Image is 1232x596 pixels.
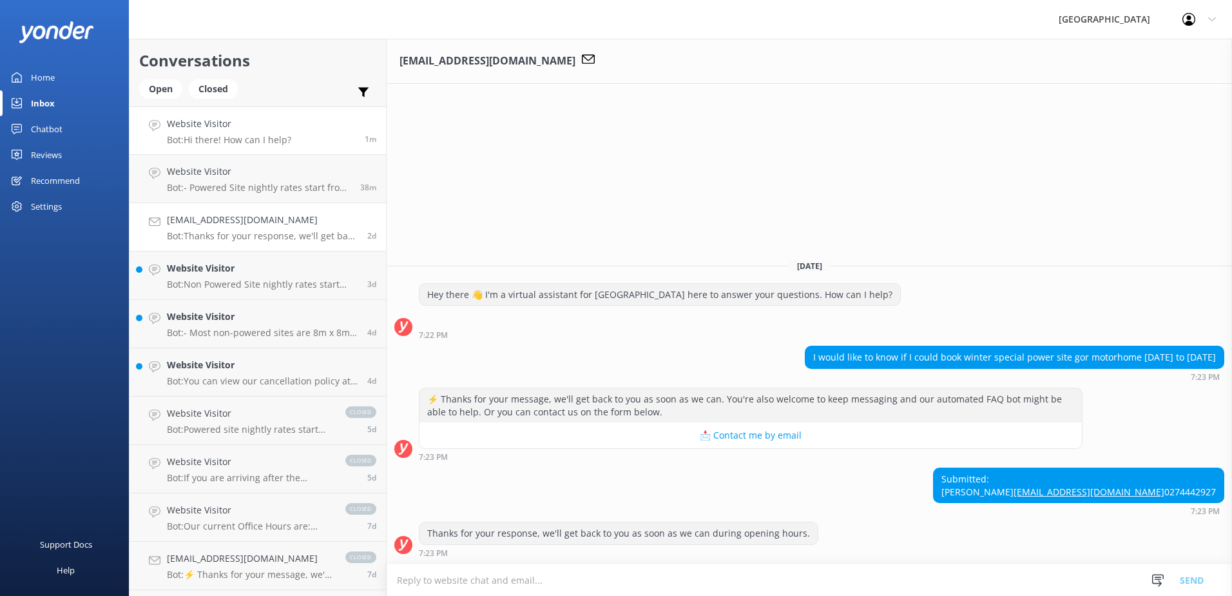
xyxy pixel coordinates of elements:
a: [EMAIL_ADDRESS][DOMAIN_NAME]Bot:⚡ Thanks for your message, we'll get back to you as soon as we ca... [130,542,386,590]
div: Settings [31,194,62,219]
span: closed [345,455,376,466]
span: 07:23pm 12-Aug-2025 (UTC +12:00) Pacific/Auckland [367,230,376,241]
img: yonder-white-logo.png [19,21,93,43]
div: Support Docs [40,531,92,557]
a: [EMAIL_ADDRESS][DOMAIN_NAME] [1014,486,1164,498]
p: Bot: If you are arriving after the reception office closes at 6pm [DATE], please give us a call s... [167,472,332,484]
span: 03:26pm 11-Aug-2025 (UTC +12:00) Pacific/Auckland [367,327,376,338]
span: 11:57am 12-Aug-2025 (UTC +12:00) Pacific/Auckland [367,279,376,290]
span: 09:06am 10-Aug-2025 (UTC +12:00) Pacific/Auckland [367,424,376,435]
div: 07:23pm 12-Aug-2025 (UTC +12:00) Pacific/Auckland [419,548,818,557]
p: Bot: - Powered Site nightly rates start from NZ$25.00 for an adult and children $10 per night. - ... [167,182,351,194]
h4: Website Visitor [167,164,351,179]
span: 09:29pm 07-Aug-2025 (UTC +12:00) Pacific/Auckland [367,569,376,580]
div: 07:23pm 12-Aug-2025 (UTC +12:00) Pacific/Auckland [419,452,1083,461]
div: Thanks for your response, we'll get back to you as soon as we can during opening hours. [419,522,818,544]
h4: Website Visitor [167,117,291,131]
div: Help [57,557,75,583]
a: Website VisitorBot:- Most non-powered sites are 8m x 8m. - Most powered sites are 7.5m wide x 8m ... [130,300,386,348]
span: closed [345,551,376,563]
strong: 7:23 PM [1191,508,1220,515]
p: Bot: ⚡ Thanks for your message, we'll get back to you as soon as we can. You're also welcome to k... [167,569,332,581]
h3: [EMAIL_ADDRESS][DOMAIN_NAME] [399,53,575,70]
a: [EMAIL_ADDRESS][DOMAIN_NAME]Bot:Thanks for your response, we'll get back to you as soon as we can... [130,203,386,252]
span: closed [345,503,376,515]
h4: Website Visitor [167,358,358,372]
a: Open [139,81,189,95]
strong: 7:23 PM [419,453,448,461]
strong: 7:23 PM [419,550,448,557]
a: Website VisitorBot:- Powered Site nightly rates start from NZ$25.00 for an adult and children $10... [130,155,386,203]
div: Submitted: [PERSON_NAME] 0274442927 [934,468,1224,502]
a: Website VisitorBot:If you are arriving after the reception office closes at 6pm [DATE], please gi... [130,445,386,493]
h2: Conversations [139,48,376,73]
div: Recommend [31,168,80,194]
a: Website VisitorBot:Powered site nightly rates start from [GEOGRAPHIC_DATA]$25.00 for an adult and... [130,397,386,445]
span: 04:05pm 15-Aug-2025 (UTC +12:00) Pacific/Auckland [360,182,376,193]
p: Bot: Our current Office Hours are: 8.30am to 6pm [DATE] to [DATE], and 8.30am to 8pm [DATE] and [... [167,521,332,532]
h4: [EMAIL_ADDRESS][DOMAIN_NAME] [167,551,332,566]
span: 01:13pm 11-Aug-2025 (UTC +12:00) Pacific/Auckland [367,375,376,386]
div: I would like to know if I could book winter special power site gor motorhome [DATE] to [DATE] [805,346,1224,368]
a: Website VisitorBot:Non Powered Site nightly rates start from NZ$24.00 for an adult. Additional ad... [130,252,386,300]
a: Website VisitorBot:You can view our cancellation policy at the following link: [URL][DOMAIN_NAME].4d [130,348,386,397]
span: 04:42pm 15-Aug-2025 (UTC +12:00) Pacific/Auckland [365,134,376,144]
p: Bot: - Most non-powered sites are 8m x 8m. - Most powered sites are 7.5m wide x 8m long. [167,327,358,339]
div: Inbox [31,90,55,116]
span: closed [345,406,376,418]
h4: Website Visitor [167,261,358,275]
p: Bot: Non Powered Site nightly rates start from NZ$24.00 for an adult. Additional adults cost $24,... [167,279,358,290]
div: Closed [189,79,238,99]
div: 07:22pm 12-Aug-2025 (UTC +12:00) Pacific/Auckland [419,330,901,339]
h4: Website Visitor [167,503,332,517]
span: 03:12am 10-Aug-2025 (UTC +12:00) Pacific/Auckland [367,472,376,483]
p: Bot: Powered site nightly rates start from [GEOGRAPHIC_DATA]$25.00 for an adult and NZ$10 per nig... [167,424,332,435]
div: Hey there 👋 I'm a virtual assistant for [GEOGRAPHIC_DATA] here to answer your questions. How can ... [419,284,900,306]
h4: Website Visitor [167,310,358,324]
a: Website VisitorBot:Hi there! How can I help?1m [130,106,386,155]
a: Website VisitorBot:Our current Office Hours are: 8.30am to 6pm [DATE] to [DATE], and 8.30am to 8p... [130,493,386,542]
h4: [EMAIL_ADDRESS][DOMAIN_NAME] [167,213,358,227]
div: 07:23pm 12-Aug-2025 (UTC +12:00) Pacific/Auckland [933,506,1224,515]
div: Reviews [31,142,62,168]
h4: Website Visitor [167,406,332,421]
div: Open [139,79,182,99]
span: [DATE] [789,261,830,272]
p: Bot: Thanks for your response, we'll get back to you as soon as we can during opening hours. [167,230,358,242]
div: 07:23pm 12-Aug-2025 (UTC +12:00) Pacific/Auckland [805,372,1224,381]
p: Bot: You can view our cancellation policy at the following link: [URL][DOMAIN_NAME]. [167,375,358,387]
div: ⚡ Thanks for your message, we'll get back to you as soon as we can. You're also welcome to keep m... [419,388,1082,422]
h4: Website Visitor [167,455,332,469]
div: Chatbot [31,116,63,142]
button: 📩 Contact me by email [419,422,1082,448]
a: Closed [189,81,244,95]
div: Home [31,65,55,90]
strong: 7:23 PM [1191,373,1220,381]
span: 03:10am 08-Aug-2025 (UTC +12:00) Pacific/Auckland [367,521,376,531]
p: Bot: Hi there! How can I help? [167,134,291,146]
strong: 7:22 PM [419,332,448,339]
